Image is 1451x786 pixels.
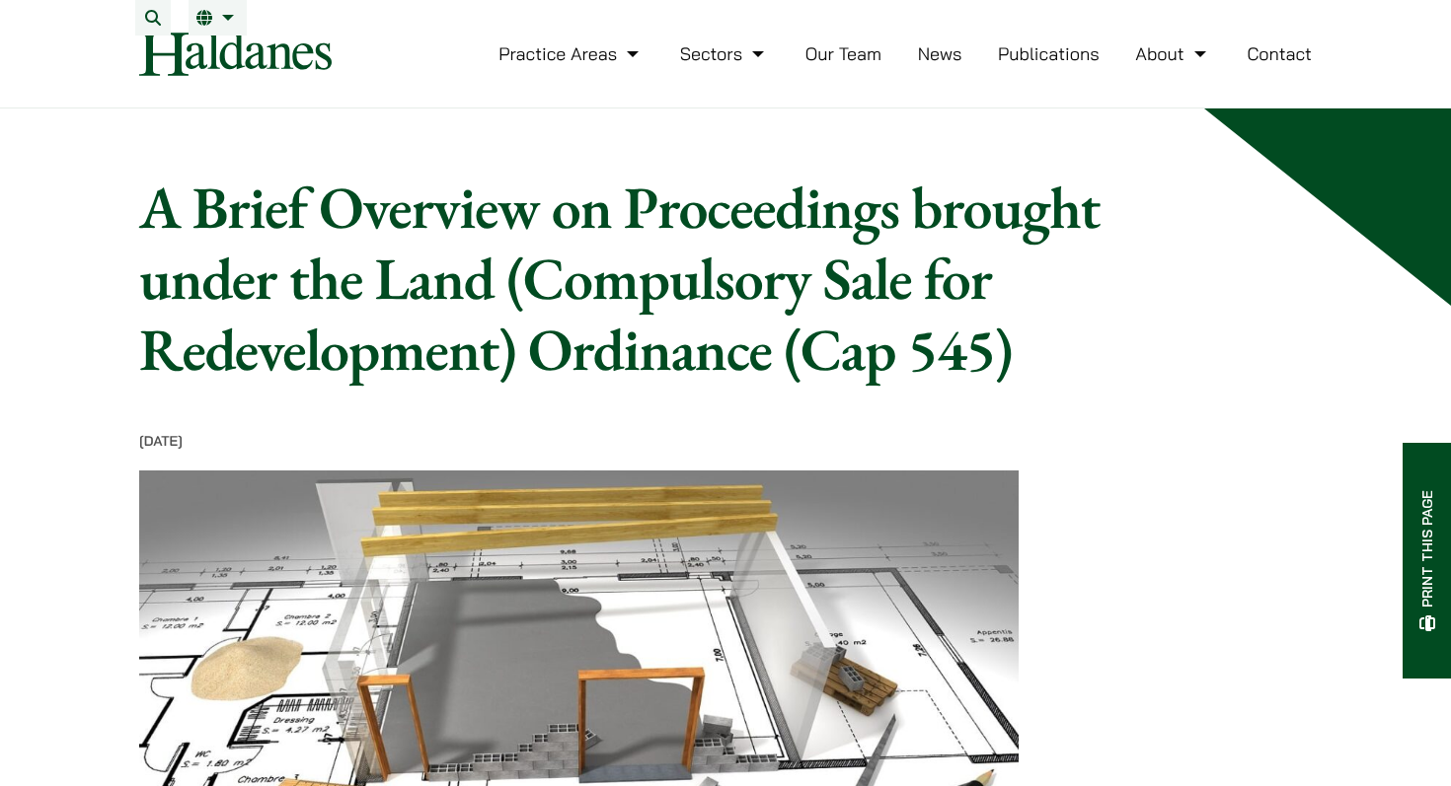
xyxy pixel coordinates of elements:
a: About [1135,42,1210,65]
img: Logo of Haldanes [139,32,332,76]
a: Practice Areas [498,42,644,65]
a: Sectors [680,42,769,65]
time: [DATE] [139,432,183,450]
a: Contact [1247,42,1312,65]
a: Publications [998,42,1100,65]
a: EN [196,10,239,26]
h1: A Brief Overview on Proceedings brought under the Land (Compulsory Sale for Redevelopment) Ordina... [139,172,1164,385]
a: News [918,42,962,65]
a: Our Team [805,42,881,65]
